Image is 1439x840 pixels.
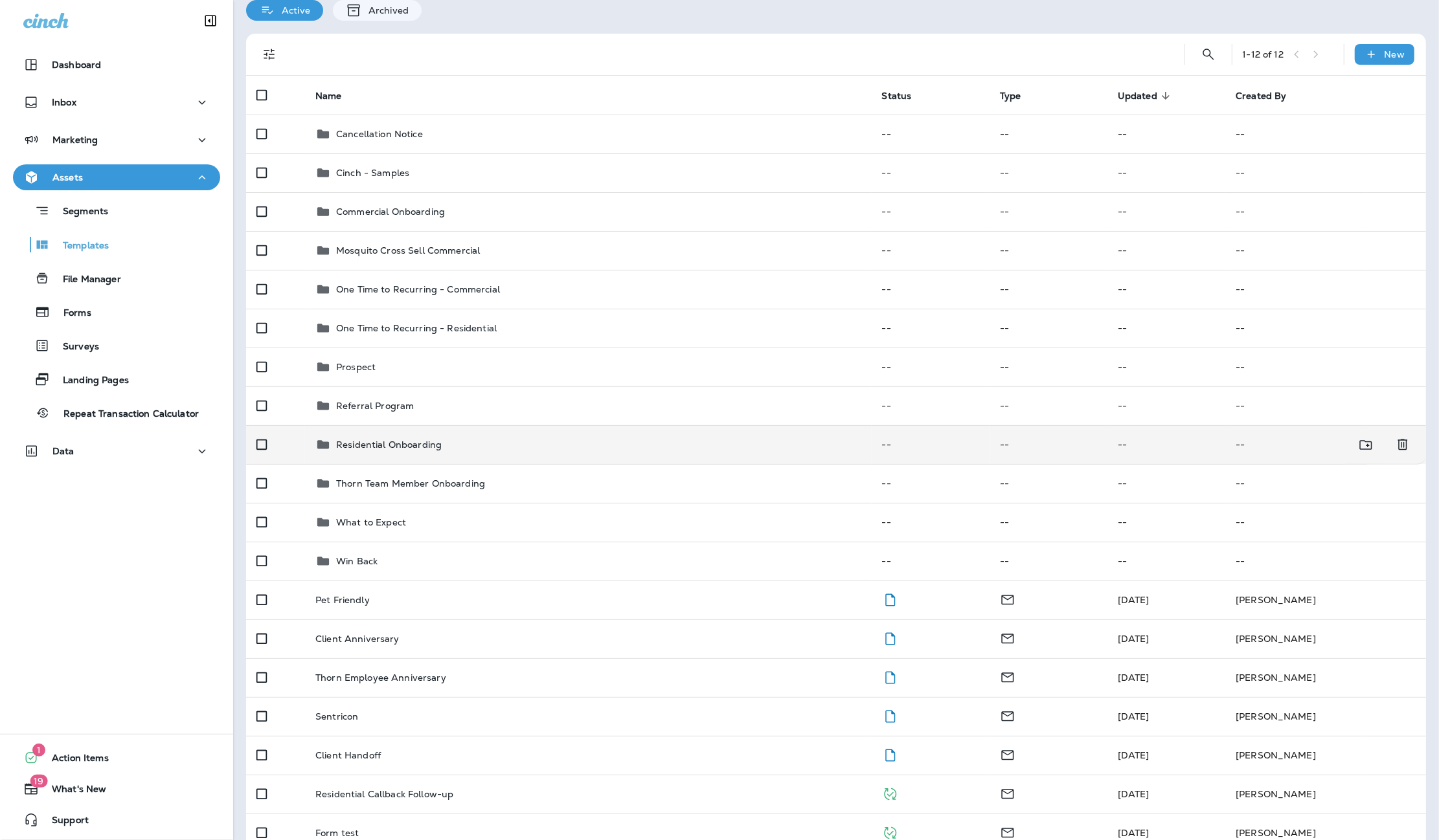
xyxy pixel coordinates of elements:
[362,5,409,16] p: Archived
[1118,749,1150,761] span: Kimberly Gleason
[30,775,47,788] span: 19
[51,307,91,320] p: Forms
[336,478,485,489] p: Thorn Team Member Onboarding
[52,60,101,70] p: Dashboard
[51,408,199,421] p: Repeat Transaction Calculator
[13,776,220,802] button: 19What's New
[315,828,359,838] p: Form test
[39,753,109,768] span: Action Items
[336,323,497,333] p: One Time to Recurring - Residential
[1107,464,1225,503] td: --
[315,634,400,644] p: Client Anniversary
[1385,49,1405,60] p: New
[1225,580,1426,619] td: [PERSON_NAME]
[1225,231,1426,270] td: --
[1225,619,1426,658] td: [PERSON_NAME]
[1225,270,1426,309] td: --
[1225,153,1426,192] td: --
[256,41,282,67] button: Filters
[1107,348,1225,386] td: --
[1236,91,1286,102] span: Created By
[882,748,898,760] span: Draft
[1353,432,1379,458] button: Move to folder
[1107,231,1225,270] td: --
[1107,153,1225,192] td: --
[872,348,990,386] td: --
[1107,270,1225,309] td: --
[13,127,220,153] button: Marketing
[990,503,1107,542] td: --
[1118,90,1174,102] span: Updated
[872,153,990,192] td: --
[1000,90,1038,102] span: Type
[990,309,1107,348] td: --
[872,115,990,153] td: --
[1000,748,1015,760] span: Email
[336,362,376,372] p: Prospect
[13,366,220,393] button: Landing Pages
[336,206,445,217] p: Commercial Onboarding
[1225,658,1426,697] td: [PERSON_NAME]
[50,375,129,387] p: Landing Pages
[1225,425,1367,464] td: --
[315,595,370,605] p: Pet Friendly
[52,446,74,456] p: Data
[882,90,929,102] span: Status
[882,670,898,682] span: Draft
[990,464,1107,503] td: --
[52,172,83,182] p: Assets
[13,89,220,115] button: Inbox
[192,8,229,34] button: Collapse Sidebar
[1118,633,1150,645] span: Frank Carreno
[872,231,990,270] td: --
[1118,788,1150,800] span: Kimberly Gleason
[336,168,409,178] p: Cinch - Samples
[1118,91,1157,102] span: Updated
[1000,826,1015,837] span: Email
[336,401,414,411] p: Referral Program
[882,632,898,643] span: Draft
[13,745,220,771] button: 1Action Items
[52,135,98,145] p: Marketing
[1225,464,1426,503] td: --
[336,439,442,450] p: Residential Onboarding
[1000,709,1015,721] span: Email
[1225,503,1426,542] td: --
[1000,632,1015,643] span: Email
[13,231,220,258] button: Templates
[1107,386,1225,425] td: --
[882,787,898,799] span: Published
[882,709,898,721] span: Draft
[1225,309,1426,348] td: --
[336,245,480,256] p: Mosquito Cross Sell Commercial
[872,503,990,542] td: --
[1225,542,1426,580] td: --
[1107,309,1225,348] td: --
[50,206,108,219] p: Segments
[336,129,423,139] p: Cancellation Notice
[990,231,1107,270] td: --
[39,784,106,799] span: What's New
[1107,192,1225,231] td: --
[1225,348,1426,386] td: --
[990,270,1107,309] td: --
[882,91,912,102] span: Status
[13,197,220,225] button: Segments
[315,789,453,799] p: Residential Callback Follow-up
[872,309,990,348] td: --
[1107,542,1225,580] td: --
[1000,593,1015,604] span: Email
[882,826,898,837] span: Published
[13,164,220,190] button: Assets
[13,52,220,78] button: Dashboard
[1107,115,1225,153] td: --
[39,815,89,830] span: Support
[1118,827,1150,839] span: Frank Carreno
[50,240,109,252] p: Templates
[1118,672,1150,683] span: Kimberly Gleason
[13,438,220,464] button: Data
[315,750,381,760] p: Client Handoff
[315,90,359,102] span: Name
[872,425,990,464] td: --
[872,386,990,425] td: --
